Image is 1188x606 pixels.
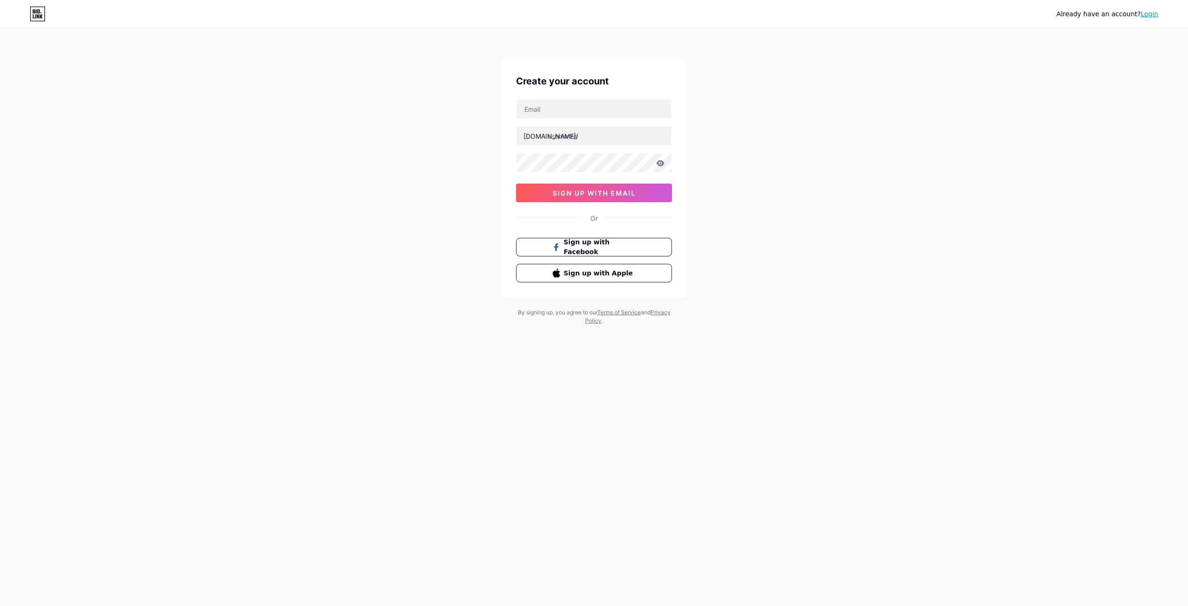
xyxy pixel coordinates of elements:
[516,74,672,88] div: Create your account
[516,264,672,282] button: Sign up with Apple
[515,308,673,325] div: By signing up, you agree to our and .
[564,268,636,278] span: Sign up with Apple
[516,238,672,256] button: Sign up with Facebook
[1057,9,1158,19] div: Already have an account?
[523,131,578,141] div: [DOMAIN_NAME]/
[597,309,641,316] a: Terms of Service
[553,189,636,197] span: sign up with email
[590,213,598,223] div: Or
[517,127,671,145] input: username
[1141,10,1158,18] a: Login
[516,184,672,202] button: sign up with email
[517,100,671,118] input: Email
[564,237,636,257] span: Sign up with Facebook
